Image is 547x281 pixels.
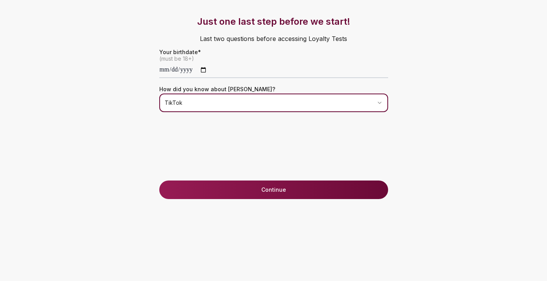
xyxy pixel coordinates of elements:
p: Last two questions before accessing Loyalty Tests [144,28,404,49]
label: How did you know about [PERSON_NAME]? [159,86,275,92]
button: Continue [159,181,388,199]
h3: Just one last step before we start! [144,15,404,28]
span: (must be 18+) [159,55,388,63]
label: Your birthdate* [159,49,388,55]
